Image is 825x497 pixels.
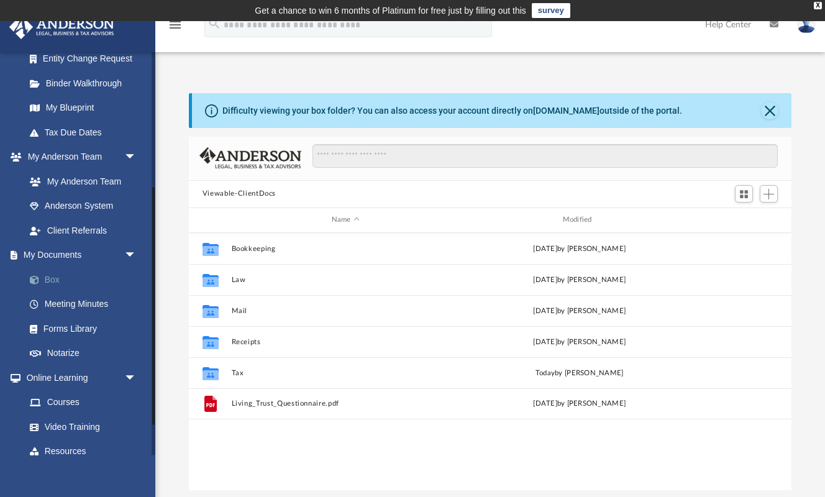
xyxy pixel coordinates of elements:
[465,367,694,378] div: by [PERSON_NAME]
[699,214,786,226] div: id
[9,145,149,170] a: My Anderson Teamarrow_drop_down
[255,3,526,18] div: Get a chance to win 6 months of Platinum for free just by filling out this
[760,185,778,203] button: Add
[814,2,822,9] div: close
[17,439,149,464] a: Resources
[17,96,149,121] a: My Blueprint
[17,414,143,439] a: Video Training
[465,398,694,409] div: [DATE] by [PERSON_NAME]
[465,336,694,347] div: [DATE] by [PERSON_NAME]
[124,145,149,170] span: arrow_drop_down
[231,307,460,315] button: Mail
[168,17,183,32] i: menu
[231,369,460,377] button: Tax
[230,214,459,226] div: Name
[6,15,118,39] img: Anderson Advisors Platinum Portal
[17,316,149,341] a: Forms Library
[536,369,555,376] span: today
[222,104,682,117] div: Difficulty viewing your box folder? You can also access your account directly on outside of the p...
[231,399,460,408] button: Living_Trust_Questionnaire.pdf
[465,243,694,254] div: [DATE] by [PERSON_NAME]
[17,292,155,317] a: Meeting Minutes
[465,274,694,285] div: [DATE] by [PERSON_NAME]
[124,365,149,391] span: arrow_drop_down
[761,102,778,119] button: Close
[17,71,155,96] a: Binder Walkthrough
[532,3,570,18] a: survey
[797,16,816,34] img: User Pic
[231,245,460,253] button: Bookkeeping
[231,338,460,346] button: Receipts
[17,341,155,366] a: Notarize
[189,233,791,490] div: grid
[194,214,226,226] div: id
[17,169,143,194] a: My Anderson Team
[465,305,694,316] div: [DATE] by [PERSON_NAME]
[312,144,778,168] input: Search files and folders
[17,194,149,219] a: Anderson System
[231,276,460,284] button: Law
[735,185,754,203] button: Switch to Grid View
[9,243,155,268] a: My Documentsarrow_drop_down
[207,17,221,30] i: search
[124,243,149,268] span: arrow_drop_down
[17,120,155,145] a: Tax Due Dates
[17,218,149,243] a: Client Referrals
[9,365,149,390] a: Online Learningarrow_drop_down
[17,390,149,415] a: Courses
[465,214,693,226] div: Modified
[17,47,155,71] a: Entity Change Request
[17,267,155,292] a: Box
[168,24,183,32] a: menu
[533,106,599,116] a: [DOMAIN_NAME]
[203,188,276,199] button: Viewable-ClientDocs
